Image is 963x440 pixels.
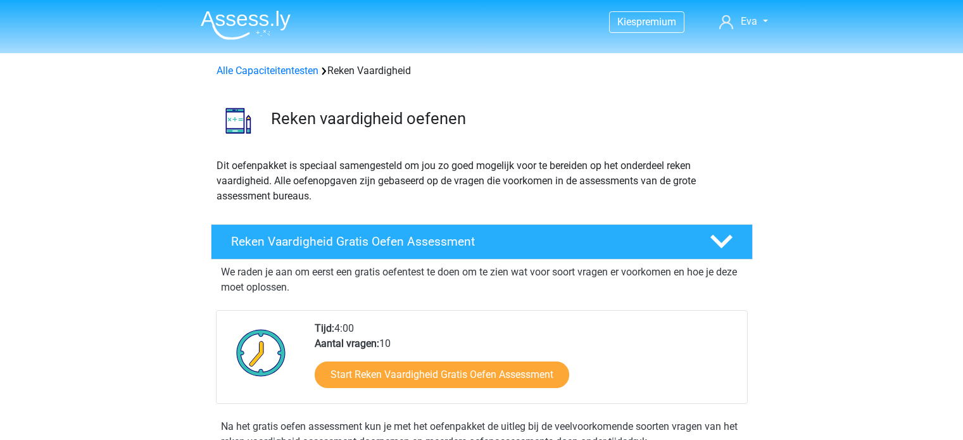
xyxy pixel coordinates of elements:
span: Kies [617,16,636,28]
b: Tijd: [315,322,334,334]
span: Eva [741,15,757,27]
span: premium [636,16,676,28]
img: reken vaardigheid [211,94,265,148]
a: Kiespremium [610,13,684,30]
h3: Reken vaardigheid oefenen [271,109,743,129]
img: Klok [229,321,293,384]
a: Alle Capaciteitentesten [217,65,318,77]
b: Aantal vragen: [315,337,379,349]
a: Reken Vaardigheid Gratis Oefen Assessment [206,224,758,260]
div: Reken Vaardigheid [211,63,752,79]
a: Start Reken Vaardigheid Gratis Oefen Assessment [315,361,569,388]
p: Dit oefenpakket is speciaal samengesteld om jou zo goed mogelijk voor te bereiden op het onderdee... [217,158,747,204]
h4: Reken Vaardigheid Gratis Oefen Assessment [231,234,689,249]
div: 4:00 10 [305,321,746,403]
a: Eva [714,14,772,29]
p: We raden je aan om eerst een gratis oefentest te doen om te zien wat voor soort vragen er voorkom... [221,265,743,295]
img: Assessly [201,10,291,40]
